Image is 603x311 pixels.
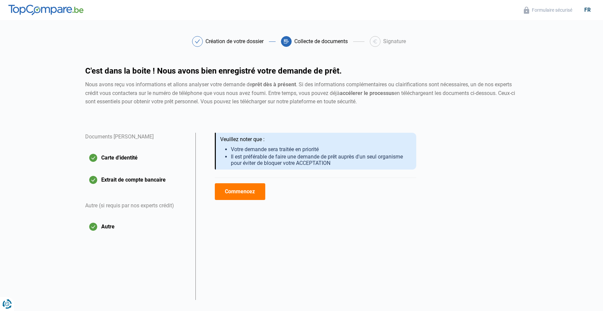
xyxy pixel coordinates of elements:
div: Création de votre dossier [205,39,264,44]
li: Votre demande sera traitée en priorité [231,146,411,152]
button: Commencez [215,183,265,200]
strong: accélerer le processus [340,90,394,96]
div: fr [580,7,595,13]
h1: C'est dans la boite ! Nous avons bien enregistré votre demande de prêt. [85,67,518,75]
img: TopCompare.be [8,5,84,15]
button: Extrait de compte bancaire [85,172,187,188]
button: Autre [85,218,187,235]
div: Veuillez noter que : [220,136,411,143]
button: Formulaire sécurisé [522,6,574,14]
li: Il est préférable de faire une demande de prêt auprès d'un seul organisme pour éviter de bloquer ... [231,153,411,166]
div: Documents [PERSON_NAME] [85,133,187,149]
div: Autre (si requis par nos experts crédit) [85,194,187,218]
button: Carte d'identité [85,149,187,166]
strong: prêt dès à présent [252,81,296,88]
div: Collecte de documents [294,39,348,44]
div: Nous avons reçu vos informations et allons analyser votre demande de . Si des informations complé... [85,80,518,106]
div: Signature [383,39,406,44]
